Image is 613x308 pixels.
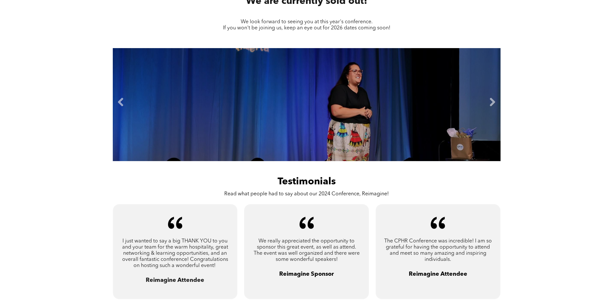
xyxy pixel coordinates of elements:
span: I just wanted to say a big THANK YOU to you and your team for the warm hospitality, great network... [122,239,228,268]
a: Next [488,98,497,107]
span: Testimonials [278,177,336,187]
span: If you won't be joining us, keep an eye out for 2026 dates coming soon! [223,26,390,31]
a: Previous [116,98,126,107]
span: Reimagine Attendee [146,277,204,283]
span: We look forward to seeing you at this year's conference. [241,19,373,25]
span: Reimagine Attendee [409,271,467,277]
span: Read what people had to say about our 2024 Conference, Reimagine! [224,191,389,197]
span: Reimagine Sponsor [279,271,334,277]
span: We really appreciated the opportunity to sponsor this great event, as well as attend. The event w... [254,239,360,262]
span: The CPHR Conference was incredible! I am so grateful for having the opportunity to attend and mee... [384,239,492,262]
